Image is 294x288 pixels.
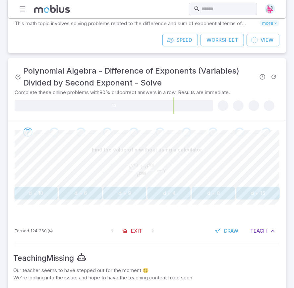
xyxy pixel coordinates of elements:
[268,71,279,83] span: Refresh Question
[211,225,243,237] button: Draw
[250,227,267,235] span: Teach
[163,167,166,174] span: 7
[224,227,238,235] span: Draw
[13,267,281,274] p: Our teacher seems to have stepped out for the moment 😵‍💫
[246,225,279,237] button: Teach
[30,228,47,234] span: 124,260
[257,71,268,83] span: Report an issue with the question
[145,164,148,170] span: d
[192,187,235,200] button: d = 8
[15,228,29,234] span: Earned
[50,128,59,137] div: Go to the next question
[155,128,165,137] div: Go to the next question
[13,274,281,281] p: We're looking into the issue, and hope to have the teaching content fixed soon
[23,65,257,89] h3: Polynomial Algebra - Difference of Exponents (Variables) Divided by Second Exponent - Solve
[103,128,112,137] div: Go to the next question
[92,146,202,153] p: Find the value of x without using a calculator
[129,164,132,170] span: d
[139,163,144,170] span: +
[76,128,86,137] div: Go to the next question
[157,167,161,174] span: =
[103,187,147,200] button: d = 9
[147,225,159,237] span: On Latest Question
[162,34,198,46] a: Speed
[262,128,271,137] div: Go to the next question
[118,225,147,237] a: Exit
[106,225,118,237] span: On First Question
[147,187,191,200] button: d = 4
[247,34,279,46] a: View
[235,128,244,137] div: Go to the next question
[182,128,191,137] div: Go to the next question
[208,128,218,137] div: Go to the next question
[137,172,140,178] span: d
[15,187,58,200] button: d = 10
[23,128,32,137] div: Go to the next question
[59,187,102,200] button: d = 6
[131,227,142,235] span: Exit
[265,4,275,14] img: right-triangle.svg
[201,34,244,46] a: Worksheet
[176,36,192,44] span: Speed
[132,163,138,167] span: 210
[148,163,154,167] span: 209
[13,252,74,264] div: Teaching Missing
[15,20,260,27] p: This math topic involves solving problems related to the difference and sum of exponential terms ...
[129,128,139,137] div: Go to the next question
[261,36,273,44] span: View
[140,171,146,176] span: 209
[236,187,279,200] button: d = 15
[15,89,279,96] p: Complete these online problems with 80 % or 4 correct answers in a row. Results are immediate.
[15,228,54,234] p: Earn Mobius dollars to buy game boosters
